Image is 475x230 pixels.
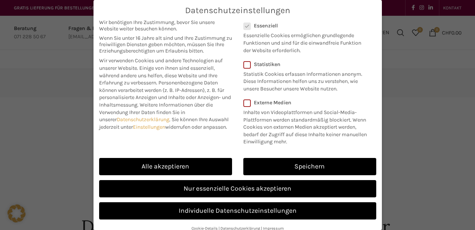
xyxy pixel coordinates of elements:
[133,124,165,130] a: Einstellungen
[243,29,366,54] p: Essenzielle Cookies ermöglichen grundlegende Funktionen und sind für die einwandfreie Funktion de...
[99,180,376,197] a: Nur essenzielle Cookies akzeptieren
[99,35,232,54] span: Wenn Sie unter 16 Jahre alt sind und Ihre Zustimmung zu freiwilligen Diensten geben möchten, müss...
[99,80,231,108] span: Personenbezogene Daten können verarbeitet werden (z. B. IP-Adressen), z. B. für personalisierte A...
[243,61,366,68] label: Statistiken
[243,106,371,146] p: Inhalte von Videoplattformen und Social-Media-Plattformen werden standardmäßig blockiert. Wenn Co...
[99,202,376,219] a: Individuelle Datenschutzeinstellungen
[117,116,169,123] a: Datenschutzerklärung
[243,23,366,29] label: Essenziell
[99,158,232,175] a: Alle akzeptieren
[243,158,376,175] a: Speichern
[99,116,229,130] span: Sie können Ihre Auswahl jederzeit unter widerrufen oder anpassen.
[99,57,223,86] span: Wir verwenden Cookies und andere Technologien auf unserer Website. Einige von ihnen sind essenzie...
[243,99,371,106] label: Externe Medien
[185,6,290,15] span: Datenschutzeinstellungen
[243,68,366,93] p: Statistik Cookies erfassen Informationen anonym. Diese Informationen helfen uns zu verstehen, wie...
[99,19,232,32] span: Wir benötigen Ihre Zustimmung, bevor Sie unsere Website weiter besuchen können.
[99,102,213,123] span: Weitere Informationen über die Verwendung Ihrer Daten finden Sie in unserer .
